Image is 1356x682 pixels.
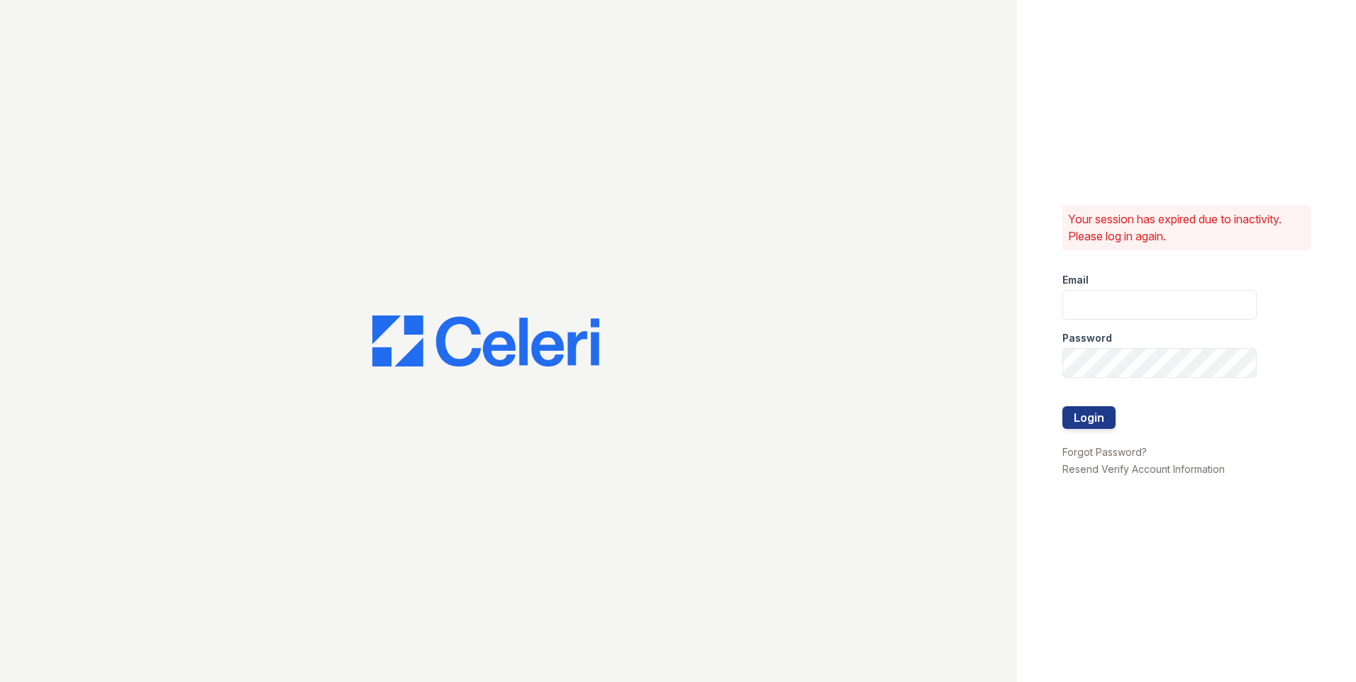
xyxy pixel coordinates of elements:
[372,315,599,367] img: CE_Logo_Blue-a8612792a0a2168367f1c8372b55b34899dd931a85d93a1a3d3e32e68fde9ad4.png
[1062,406,1116,429] button: Login
[1062,463,1225,475] a: Resend Verify Account Information
[1068,211,1305,245] p: Your session has expired due to inactivity. Please log in again.
[1062,331,1112,345] label: Password
[1062,273,1089,287] label: Email
[1062,446,1147,458] a: Forgot Password?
